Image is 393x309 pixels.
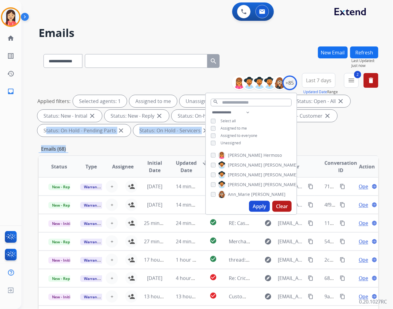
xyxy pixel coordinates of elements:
[351,63,378,68] span: Just now
[340,220,345,226] mat-icon: content_copy
[7,88,14,95] mat-icon: inbox
[278,256,304,263] span: [EMAIL_ADDRESS][DOMAIN_NAME]
[229,293,364,300] span: Customer Request [ thread::fuMF9qi-C-SRRmyQ6Ga4Mzk:: ]
[39,145,68,153] p: Emails (68)
[278,219,304,227] span: [EMAIL_ADDRESS][DOMAIN_NAME]
[372,202,377,208] mat-icon: language
[340,294,345,299] mat-icon: content_copy
[350,46,378,58] button: Refresh
[272,201,292,212] button: Clear
[263,162,298,168] span: [PERSON_NAME]
[133,124,215,137] div: Status: On Hold - Servicers
[144,238,179,245] span: 27 minutes ago
[106,235,118,248] button: +
[128,238,135,245] mat-icon: person_add
[372,294,377,299] mat-icon: language
[359,183,371,190] span: Open
[37,97,70,105] p: Applied filters:
[128,201,135,208] mat-icon: person_add
[80,220,112,227] span: Warranty Ops
[221,118,236,123] span: Select all
[264,274,272,282] mat-icon: explore
[282,75,297,90] div: +85
[290,95,350,107] div: Status: Open - All
[202,127,209,134] mat-icon: close
[48,202,76,208] span: New - Reply
[210,274,217,281] mat-icon: check_circle
[111,183,113,190] span: +
[176,293,206,300] span: 13 hours ago
[37,110,102,122] div: Status: New - Initial
[202,159,209,167] mat-icon: arrow_downward
[351,58,378,63] span: Last Updated:
[251,191,285,197] span: [PERSON_NAME]
[80,294,112,300] span: Warranty Ops
[80,239,112,245] span: Warranty Ops
[264,293,272,300] mat-icon: explore
[111,201,113,208] span: +
[48,239,76,245] span: New - Reply
[128,219,135,227] mat-icon: person_add
[372,184,377,189] mat-icon: language
[308,239,313,244] mat-icon: content_copy
[80,184,112,190] span: Warranty Ops
[144,159,166,174] span: Initial Date
[344,73,359,88] button: 2
[111,256,113,263] span: +
[117,127,125,134] mat-icon: close
[106,272,118,284] button: +
[278,293,304,300] span: [EMAIL_ADDRESS][DOMAIN_NAME]
[176,201,211,208] span: 14 minutes ago
[372,239,377,244] mat-icon: language
[106,217,118,229] button: +
[308,257,313,263] mat-icon: content_copy
[176,256,201,263] span: 1 hour ago
[249,201,270,212] button: Apply
[112,163,134,170] span: Assignee
[48,184,76,190] span: New - Reply
[354,71,361,78] span: 2
[229,275,279,281] span: Re: Cricut online sales
[48,220,77,227] span: New - Initial
[80,202,112,208] span: Warranty Ops
[324,112,331,120] mat-icon: close
[147,183,162,190] span: [DATE]
[128,256,135,263] mat-icon: person_add
[359,256,371,263] span: Open
[85,163,97,170] span: Type
[359,293,371,300] span: Open
[210,237,217,244] mat-icon: check_circle
[111,274,113,282] span: +
[308,184,313,189] mat-icon: content_copy
[176,220,211,226] span: 24 minutes ago
[39,27,378,39] h2: Emails
[51,163,67,170] span: Status
[128,183,135,190] mat-icon: person_add
[2,9,19,26] img: avatar
[303,89,338,94] span: Range
[129,95,177,107] div: Assigned to me
[111,293,113,300] span: +
[337,97,344,105] mat-icon: close
[278,238,304,245] span: [EMAIL_ADDRESS][DOMAIN_NAME]
[359,238,371,245] span: Open
[147,275,162,281] span: [DATE]
[210,57,217,65] mat-icon: search
[111,238,113,245] span: +
[106,254,118,266] button: +
[7,35,14,42] mat-icon: home
[228,182,262,188] span: [PERSON_NAME]
[7,52,14,60] mat-icon: list_alt
[80,257,112,263] span: Warranty Ops
[172,110,251,122] div: Status: On-hold – Internal
[228,162,262,168] span: [PERSON_NAME]
[324,159,357,174] span: Conversation ID
[340,257,345,263] mat-icon: content_copy
[210,255,217,263] mat-icon: check_circle
[106,290,118,303] button: +
[80,275,112,282] span: Warranty Ops
[308,275,313,281] mat-icon: content_copy
[111,219,113,227] span: +
[156,112,163,120] mat-icon: close
[48,294,77,300] span: New - Initial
